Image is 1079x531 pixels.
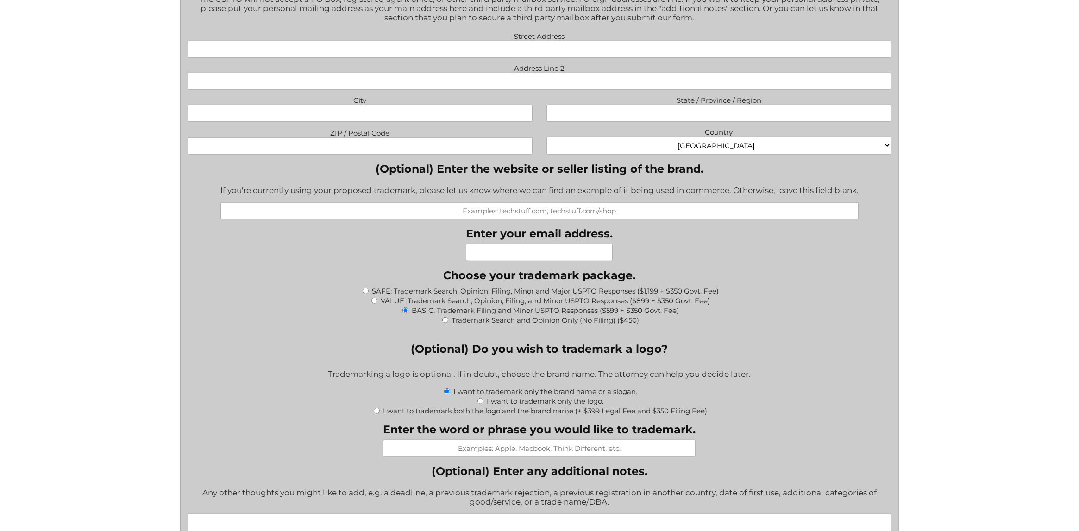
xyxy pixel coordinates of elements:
label: Enter the word or phrase you would like to trademark. [383,423,696,436]
label: I want to trademark both the logo and the brand name (+ $399 Legal Fee and $350 Filing Fee) [383,406,707,415]
legend: Choose your trademark package. [443,269,635,282]
div: Trademarking a logo is optional. If in doubt, choose the brand name. The attorney can help you de... [188,363,891,386]
legend: (Optional) Do you wish to trademark a logo? [411,342,668,356]
label: Trademark Search and Opinion Only (No Filing) ($450) [452,316,639,325]
label: Street Address [188,30,891,41]
label: ZIP / Postal Code [188,126,533,137]
label: City [188,94,533,105]
label: Address Line 2 [188,62,891,73]
input: Examples: Apple, Macbook, Think Different, etc. [383,440,696,457]
label: (Optional) Enter any additional notes. [188,464,891,478]
div: If you're currently using your proposed trademark, please let us know where we can find an exampl... [220,180,859,202]
label: BASIC: Trademark Filing and Minor USPTO Responses ($599 + $350 Govt. Fee) [412,306,679,315]
label: VALUE: Trademark Search, Opinion, Filing, and Minor USPTO Responses ($899 + $350 Govt. Fee) [381,296,710,305]
div: Any other thoughts you might like to add, e.g. a deadline, a previous trademark rejection, a prev... [188,482,891,514]
label: (Optional) Enter the website or seller listing of the brand. [220,162,859,175]
label: I want to trademark only the brand name or a slogan. [453,387,637,396]
label: Enter your email address. [466,227,613,240]
label: SAFE: Trademark Search, Opinion, Filing, Minor and Major USPTO Responses ($1,199 + $350 Govt. Fee) [372,287,719,295]
input: Examples: techstuff.com, techstuff.com/shop [220,202,859,219]
label: I want to trademark only the logo. [487,397,603,406]
label: State / Province / Region [546,94,891,105]
label: Country [546,125,891,137]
